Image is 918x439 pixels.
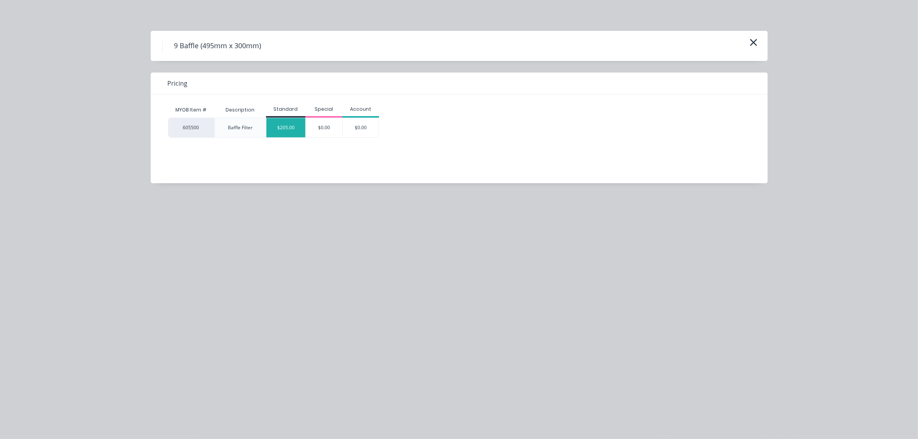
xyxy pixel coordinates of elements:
[342,106,379,113] div: Account
[162,39,273,53] h4: 9 Baffle (495mm x 300mm)
[168,118,214,138] div: 605500
[343,118,379,137] div: $0.00
[306,118,342,137] div: $0.00
[266,106,305,113] div: Standard
[219,100,261,120] div: Description
[305,106,342,113] div: Special
[228,124,253,131] div: Baffle Filter
[266,118,305,137] div: $205.00
[168,79,188,88] span: Pricing
[168,102,214,118] div: MYOB Item #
